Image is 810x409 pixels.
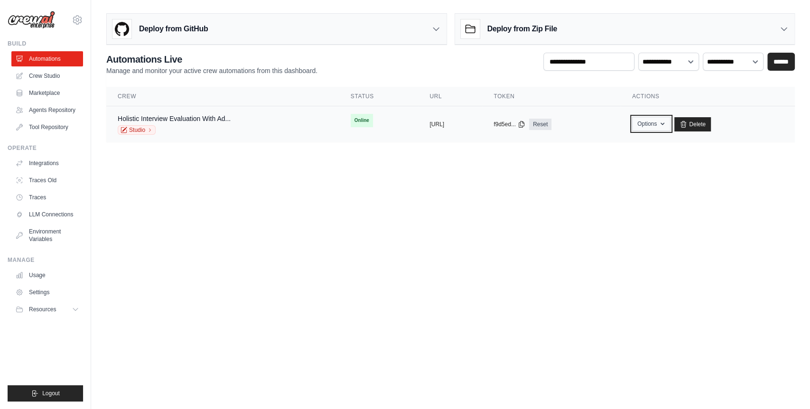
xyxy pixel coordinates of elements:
span: Online [351,114,373,127]
th: Crew [106,87,339,106]
a: Usage [11,268,83,283]
div: Operate [8,144,83,152]
h2: Automations Live [106,53,317,66]
button: Resources [11,302,83,317]
a: Traces Old [11,173,83,188]
h3: Deploy from Zip File [487,23,557,35]
a: Reset [529,119,551,130]
div: Build [8,40,83,47]
h3: Deploy from GitHub [139,23,208,35]
img: GitHub Logo [112,19,131,38]
img: Logo [8,11,55,29]
button: f9d5ed... [493,121,525,128]
a: Holistic Interview Evaluation With Ad... [118,115,231,122]
p: Manage and monitor your active crew automations from this dashboard. [106,66,317,75]
a: Studio [118,125,156,135]
a: Marketplace [11,85,83,101]
a: Tool Repository [11,120,83,135]
a: Settings [11,285,83,300]
a: Crew Studio [11,68,83,84]
a: Agents Repository [11,102,83,118]
button: Options [632,117,670,131]
a: Automations [11,51,83,66]
th: Status [339,87,419,106]
span: Logout [42,390,60,397]
a: Traces [11,190,83,205]
a: Integrations [11,156,83,171]
button: Logout [8,385,83,401]
span: Resources [29,306,56,313]
a: Delete [674,117,711,131]
th: Actions [621,87,795,106]
th: Token [482,87,621,106]
a: LLM Connections [11,207,83,222]
th: URL [418,87,482,106]
a: Environment Variables [11,224,83,247]
div: Manage [8,256,83,264]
